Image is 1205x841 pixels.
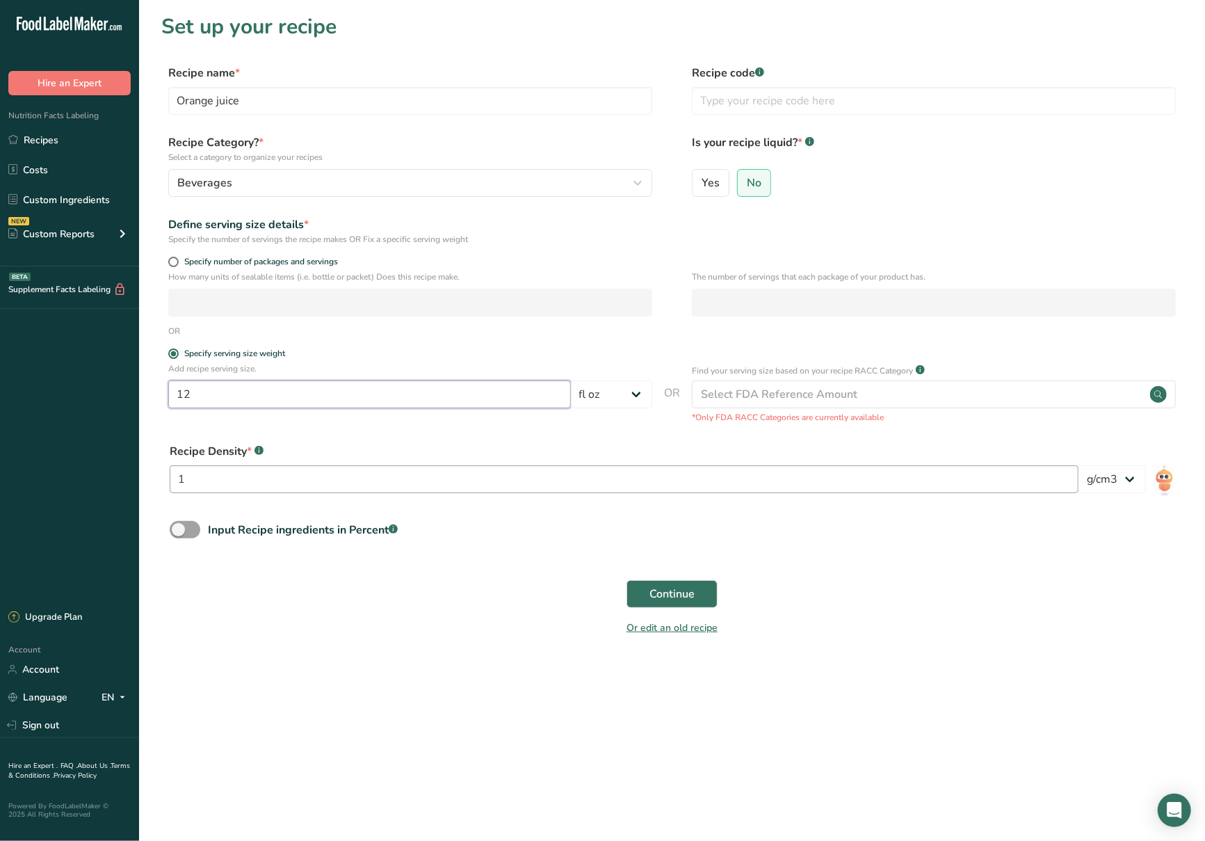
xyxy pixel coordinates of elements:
div: BETA [9,273,31,281]
img: ai-bot.1dcbe71.gif [1154,465,1174,497]
div: NEW [8,217,29,225]
button: Continue [626,580,718,608]
div: Select FDA Reference Amount [701,386,857,403]
button: Beverages [168,169,652,197]
input: Type your recipe code here [692,87,1176,115]
div: Input Recipe ingredients in Percent [208,522,398,538]
p: Add recipe serving size. [168,362,652,375]
span: Specify number of packages and servings [179,257,338,267]
p: Select a category to organize your recipes [168,151,652,163]
p: *Only FDA RACC Categories are currently available [692,411,1176,424]
span: Yes [702,176,720,190]
span: No [747,176,761,190]
a: Terms & Conditions . [8,761,130,780]
div: Specify serving size weight [184,349,285,359]
a: Hire an Expert . [8,761,58,771]
div: Define serving size details [168,216,652,233]
div: Powered By FoodLabelMaker © 2025 All Rights Reserved [8,802,131,819]
div: Specify the number of servings the recipe makes OR Fix a specific serving weight [168,233,652,246]
div: Upgrade Plan [8,611,82,625]
input: Type your serving size here [168,381,571,408]
h1: Set up your recipe [161,11,1183,42]
a: Language [8,685,67,710]
p: Find your serving size based on your recipe RACC Category [692,365,913,377]
a: FAQ . [60,761,77,771]
input: Type your density here [170,465,1078,493]
div: Open Intercom Messenger [1158,794,1191,827]
label: Recipe code [692,65,1176,81]
div: Custom Reports [8,227,95,241]
div: EN [102,689,131,706]
p: How many units of sealable items (i.e. bottle or packet) Does this recipe make. [168,271,652,283]
p: The number of servings that each package of your product has. [692,271,1176,283]
div: Recipe Density [170,443,1078,460]
a: About Us . [77,761,111,771]
a: Privacy Policy [54,771,97,780]
div: OR [168,325,180,337]
button: Hire an Expert [8,71,131,95]
label: Is your recipe liquid? [692,134,1176,163]
span: Continue [649,586,695,602]
span: Beverages [177,175,232,191]
a: Or edit an old recipe [626,621,718,634]
input: Type your recipe name here [168,87,652,115]
label: Recipe name [168,65,652,81]
span: OR [664,385,680,424]
label: Recipe Category? [168,134,652,163]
